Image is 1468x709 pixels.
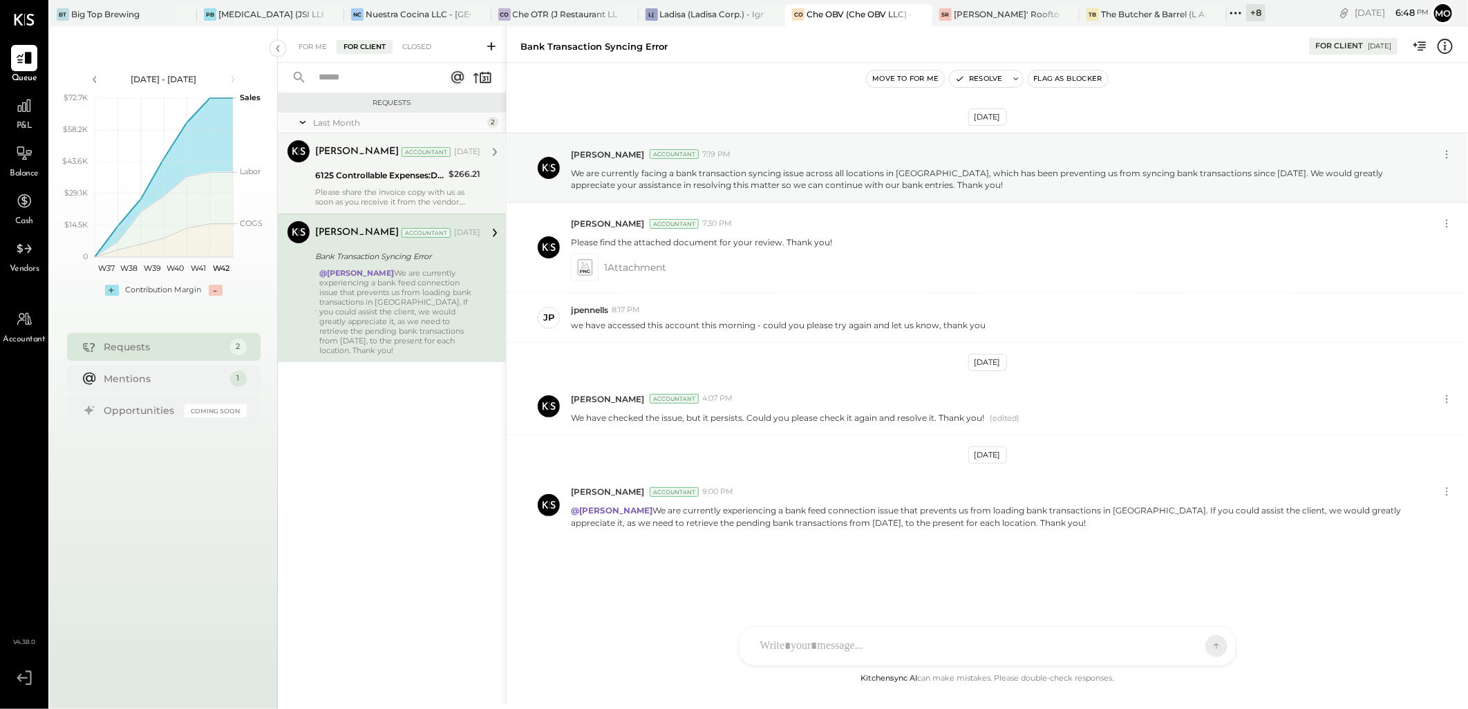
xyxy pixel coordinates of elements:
div: CO [792,8,804,21]
text: $58.2K [63,124,88,134]
p: We are currently facing a bank transaction syncing issue across all locations in [GEOGRAPHIC_DATA... [571,167,1413,191]
text: Labor [240,167,261,176]
div: jp [543,311,554,324]
div: Accountant [650,394,699,404]
div: [DATE] [454,227,480,238]
p: We are currently experiencing a bank feed connection issue that prevents us from loading bank tra... [571,504,1413,528]
div: Opportunities [104,404,178,417]
a: Vendors [1,236,48,276]
p: Please find the attached document for your review. Thank you! [571,236,832,248]
div: [DATE] - [DATE] [105,73,223,85]
div: [DATE] [1368,41,1391,51]
text: $14.5K [64,220,88,229]
div: NC [351,8,364,21]
div: CO [498,8,511,21]
strong: @[PERSON_NAME] [571,505,652,516]
div: L( [646,8,658,21]
div: 2 [230,339,247,355]
div: Contribution Margin [126,285,202,296]
a: Balance [1,140,48,180]
text: $72.7K [64,93,88,102]
div: For Me [292,40,334,54]
div: Bank Transaction Syncing Error [520,40,668,53]
span: (edited) [990,413,1019,424]
div: 1 [230,370,247,387]
span: [PERSON_NAME] [571,149,644,160]
div: SR [939,8,952,21]
div: Last Month [313,117,484,129]
div: BT [57,8,69,21]
div: The Butcher & Barrel (L Argento LLC) - [GEOGRAPHIC_DATA] [1101,8,1206,20]
a: P&L [1,93,48,133]
text: 0 [83,252,88,261]
span: P&L [17,120,32,133]
span: 9:00 PM [702,486,733,498]
div: Accountant [650,219,699,229]
a: Queue [1,45,48,85]
span: 1 Attachment [604,254,666,281]
div: [DATE] [454,146,480,158]
strong: @[PERSON_NAME] [319,268,394,278]
div: Ladisa (Ladisa Corp.) - Ignite [660,8,765,20]
div: - [209,285,223,296]
div: Che OBV (Che OBV LLC) - Ignite [807,8,912,20]
span: jpennells [571,304,608,316]
div: Accountant [402,228,451,238]
div: [DATE] [968,446,1007,464]
text: W39 [143,263,160,273]
text: W37 [97,263,114,273]
div: Accountant [650,487,699,497]
span: Vendors [10,263,39,276]
div: For Client [1315,41,1363,52]
div: Bank Transaction Syncing Error [315,249,476,263]
span: 4:07 PM [702,393,733,404]
span: Cash [15,216,33,228]
div: We are currently experiencing a bank feed connection issue that prevents us from loading bank tra... [319,268,480,355]
p: We have checked the issue, but it persists. Could you please check it again and resolve it. Thank... [571,412,984,424]
div: Nuestra Cocina LLC - [GEOGRAPHIC_DATA] [366,8,471,20]
div: Coming Soon [185,404,247,417]
span: 7:19 PM [702,149,731,160]
text: W42 [213,263,229,273]
div: [DATE] [1355,6,1429,19]
button: Mo [1432,2,1454,24]
div: For Client [337,40,393,54]
p: we have accessed this account this morning - could you please try again and let us know, thank you [571,319,986,331]
div: Accountant [650,149,699,159]
text: COGS [240,218,263,228]
div: [PERSON_NAME]' Rooftop - Ignite [954,8,1059,20]
text: W40 [167,263,184,273]
div: 2 [487,117,498,128]
div: TB [1086,8,1099,21]
span: 7:30 PM [702,218,732,229]
text: Sales [240,93,261,102]
div: Accountant [402,147,451,157]
a: Cash [1,188,48,228]
span: Queue [12,73,37,85]
div: [MEDICAL_DATA] (JSI LLC) - Ignite [218,8,323,20]
div: Che OTR (J Restaurant LLC) - Ignite [513,8,618,20]
a: Accountant [1,306,48,346]
span: [PERSON_NAME] [571,393,644,405]
text: W38 [120,263,138,273]
div: PB [204,8,216,21]
div: Big Top Brewing [71,8,140,20]
div: [PERSON_NAME] [315,226,399,240]
div: + 8 [1246,4,1265,21]
div: [PERSON_NAME] [315,145,399,159]
div: Requests [285,98,499,108]
div: Mentions [104,372,223,386]
span: [PERSON_NAME] [571,218,644,229]
span: Accountant [3,334,46,346]
text: $29.1K [64,188,88,198]
text: $43.6K [62,156,88,166]
div: Closed [395,40,438,54]
button: Resolve [950,70,1008,87]
div: copy link [1337,6,1351,20]
text: W41 [191,263,206,273]
span: Balance [10,168,39,180]
span: 8:17 PM [612,305,640,316]
div: + [105,285,119,296]
div: [DATE] [968,108,1007,126]
button: Move to for me [867,70,944,87]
